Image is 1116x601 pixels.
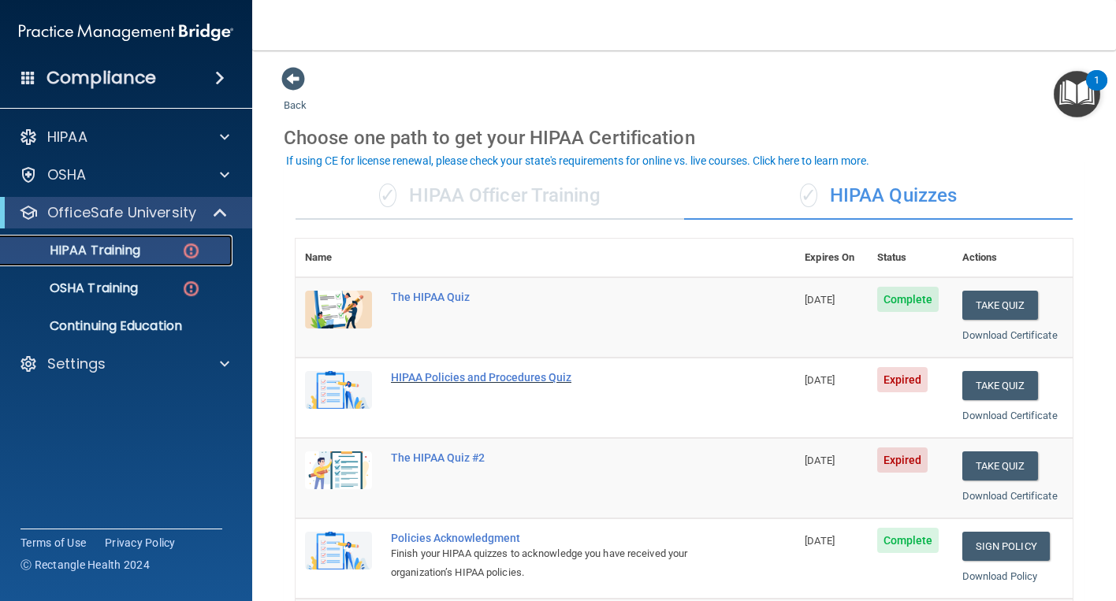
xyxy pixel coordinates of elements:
[296,173,684,220] div: HIPAA Officer Training
[877,287,939,312] span: Complete
[47,203,196,222] p: OfficeSafe University
[20,535,86,551] a: Terms of Use
[800,184,817,207] span: ✓
[10,243,140,258] p: HIPAA Training
[105,535,176,551] a: Privacy Policy
[296,239,381,277] th: Name
[962,490,1058,502] a: Download Certificate
[962,532,1050,561] a: Sign Policy
[181,241,201,261] img: danger-circle.6113f641.png
[962,291,1038,320] button: Take Quiz
[877,367,928,392] span: Expired
[805,535,835,547] span: [DATE]
[877,447,928,473] span: Expired
[391,544,716,582] div: Finish your HIPAA quizzes to acknowledge you have received your organization’s HIPAA policies.
[46,67,156,89] h4: Compliance
[19,165,229,184] a: OSHA
[391,371,716,384] div: HIPAA Policies and Procedures Quiz
[962,371,1038,400] button: Take Quiz
[953,239,1073,277] th: Actions
[391,291,716,303] div: The HIPAA Quiz
[877,528,939,553] span: Complete
[962,570,1038,582] a: Download Policy
[805,454,835,466] span: [DATE]
[868,239,953,277] th: Status
[379,184,396,207] span: ✓
[47,354,106,373] p: Settings
[962,329,1058,341] a: Download Certificate
[391,451,716,464] div: The HIPAA Quiz #2
[10,280,138,296] p: OSHA Training
[795,239,867,277] th: Expires On
[20,557,150,573] span: Ⓒ Rectangle Health 2024
[391,532,716,544] div: Policies Acknowledgment
[805,294,835,306] span: [DATE]
[181,279,201,299] img: danger-circle.6113f641.png
[284,115,1084,161] div: Choose one path to get your HIPAA Certification
[805,374,835,386] span: [DATE]
[19,17,233,48] img: PMB logo
[1094,80,1099,101] div: 1
[47,128,87,147] p: HIPAA
[284,153,872,169] button: If using CE for license renewal, please check your state's requirements for online vs. live cours...
[19,354,229,373] a: Settings
[962,451,1038,480] button: Take Quiz
[286,155,869,166] div: If using CE for license renewal, please check your state's requirements for online vs. live cours...
[10,318,225,334] p: Continuing Education
[962,410,1058,421] a: Download Certificate
[47,165,87,184] p: OSHA
[684,173,1073,220] div: HIPAA Quizzes
[284,80,307,111] a: Back
[1054,71,1100,117] button: Open Resource Center, 1 new notification
[19,128,229,147] a: HIPAA
[19,203,229,222] a: OfficeSafe University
